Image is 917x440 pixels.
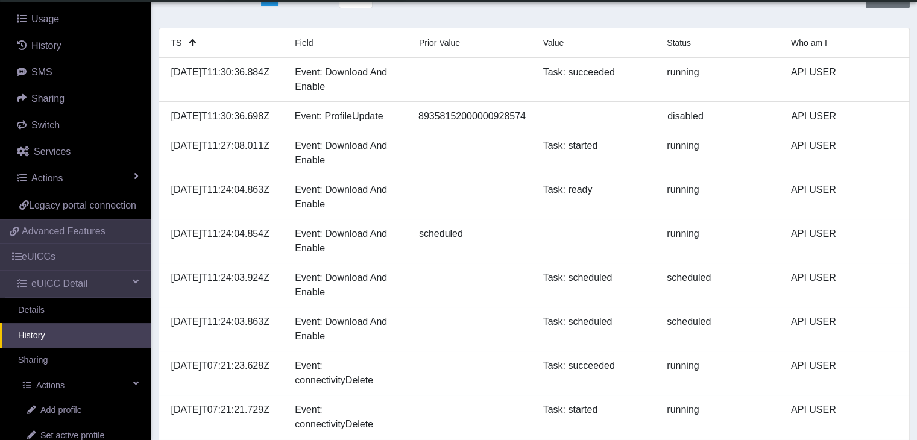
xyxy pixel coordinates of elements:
span: TS [171,38,182,48]
div: running [658,139,782,168]
a: Add profile [9,398,151,423]
div: Task: started [534,403,658,432]
span: Actions [36,379,65,392]
div: Event: ProfileUpdate [286,109,409,124]
div: Task: ready [534,183,658,212]
span: Usage [31,14,59,24]
div: running [658,227,782,256]
span: SMS [31,67,52,77]
a: History [5,33,151,59]
div: [DATE]T11:24:04.854Z [162,227,286,256]
div: [DATE]T11:30:36.698Z [162,109,286,124]
div: Event: Download And Enable [286,139,410,168]
a: Sharing [5,86,151,112]
a: eUICC Detail [5,271,151,297]
div: API USER [782,271,906,300]
span: Status [667,38,691,48]
span: eUICC Detail [31,277,87,291]
div: Event: Download And Enable [286,65,410,94]
div: running [658,359,782,388]
span: Add profile [40,404,82,417]
span: Legacy portal connection [29,200,136,210]
span: History [31,40,61,51]
div: [DATE]T07:21:23.628Z [162,359,286,388]
div: scheduled [410,227,534,256]
span: Actions [31,173,63,183]
span: Services [34,146,71,157]
div: 89358152000000928574 [409,109,535,124]
div: disabled [658,109,782,124]
div: Event: Download And Enable [286,183,410,212]
div: API USER [782,139,906,168]
div: [DATE]T11:24:03.924Z [162,271,286,300]
div: scheduled [658,315,782,344]
div: API USER [782,109,906,124]
div: Event: Download And Enable [286,271,410,300]
div: API USER [782,403,906,432]
a: Actions [5,165,151,192]
div: [DATE]T11:24:03.863Z [162,315,286,344]
div: [DATE]T11:27:08.011Z [162,139,286,168]
div: Task: scheduled [534,271,658,300]
div: running [658,65,782,94]
div: running [658,183,782,212]
div: Event: Download And Enable [286,315,410,344]
div: [DATE]T07:21:21.729Z [162,403,286,432]
a: SMS [5,59,151,86]
span: Switch [31,120,60,130]
div: API USER [782,359,906,388]
span: Sharing [31,93,65,104]
div: API USER [782,227,906,256]
div: API USER [782,65,906,94]
div: Event: connectivityDelete [286,403,410,432]
div: Event: connectivityDelete [286,359,410,388]
div: API USER [782,183,906,212]
div: Task: scheduled [534,315,658,344]
span: Value [543,38,564,48]
div: [DATE]T11:30:36.884Z [162,65,286,94]
span: Who am I [791,38,827,48]
div: API USER [782,315,906,344]
div: [DATE]T11:24:04.863Z [162,183,286,212]
div: Task: succeeded [534,359,658,388]
span: Prior Value [419,38,460,48]
div: Task: succeeded [534,65,658,94]
div: scheduled [658,271,782,300]
div: Task: started [534,139,658,168]
div: running [658,403,782,432]
a: Services [5,139,151,165]
div: Event: Download And Enable [286,227,410,256]
a: Actions [5,373,151,398]
a: Switch [5,112,151,139]
span: Advanced Features [22,224,106,239]
span: Field [295,38,313,48]
a: Usage [5,6,151,33]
